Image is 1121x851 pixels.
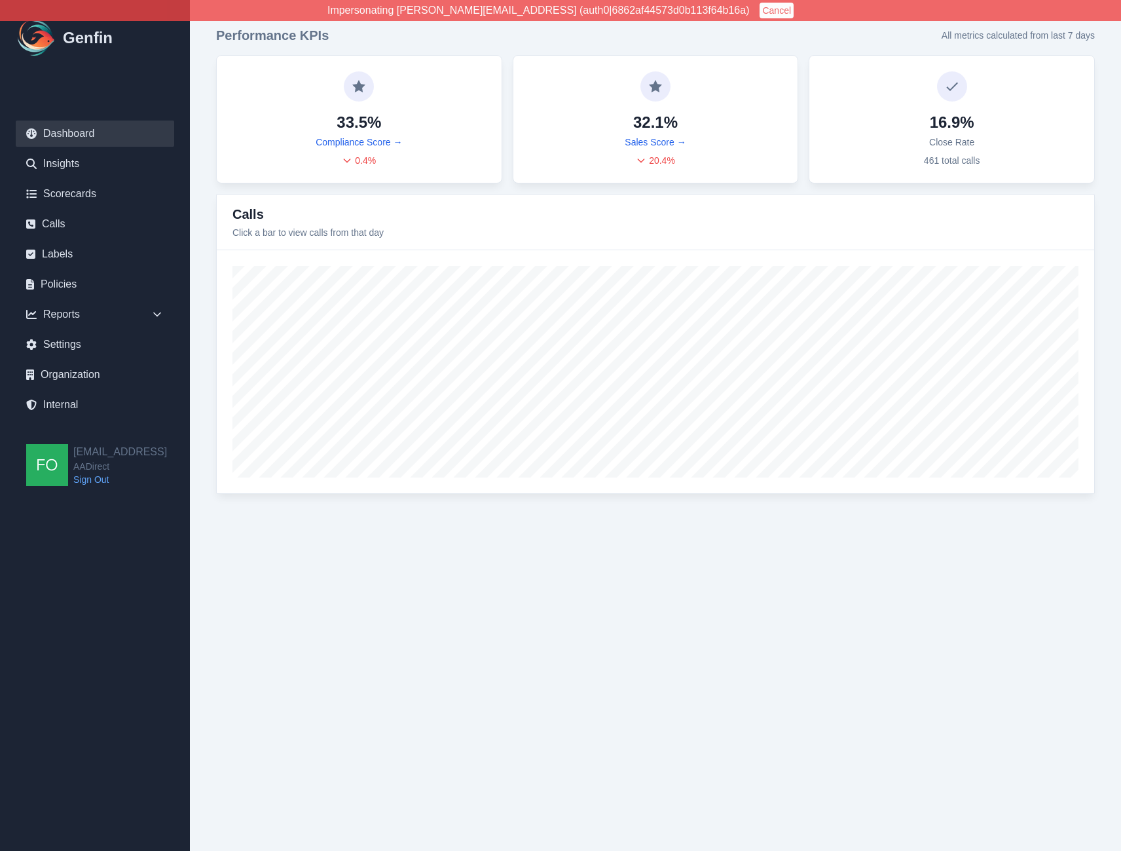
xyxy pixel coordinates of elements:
div: 0.4 % [342,154,376,167]
p: All metrics calculated from last 7 days [942,29,1095,42]
div: 20.4 % [636,154,675,167]
p: Click a bar to view calls from that day [232,226,384,239]
a: Policies [16,271,174,297]
a: Labels [16,241,174,267]
h2: [EMAIL_ADDRESS] [73,444,167,460]
h3: Calls [232,205,384,223]
p: Close Rate [929,136,974,149]
a: Calls [16,211,174,237]
a: Scorecards [16,181,174,207]
a: Internal [16,392,174,418]
a: Sign Out [73,473,167,486]
a: Organization [16,362,174,388]
h4: 33.5% [337,112,381,133]
h4: 32.1% [633,112,678,133]
a: Compliance Score → [316,136,402,149]
a: Sales Score → [625,136,686,149]
a: Insights [16,151,174,177]
button: Cancel [760,3,794,18]
a: Settings [16,331,174,358]
p: 461 total calls [924,154,980,167]
img: Logo [16,17,58,59]
a: Dashboard [16,121,174,147]
h4: 16.9% [930,112,974,133]
h1: Genfin [63,28,113,48]
span: AADirect [73,460,167,473]
img: founders@genfin.ai [26,444,68,486]
div: Reports [16,301,174,328]
h3: Performance KPIs [216,26,329,45]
